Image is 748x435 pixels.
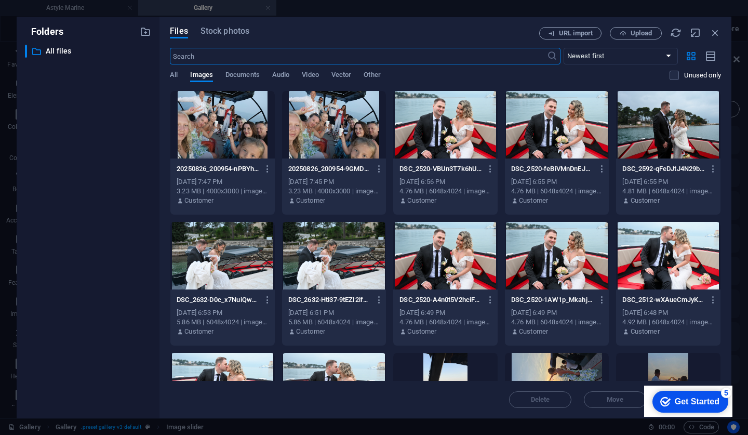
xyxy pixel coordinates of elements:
div: 3.23 MB | 4000x3000 | image/jpeg [288,187,380,196]
span: Video [302,69,318,83]
div: [DATE] 6:55 PM [511,177,603,187]
div: [DATE] 7:45 PM [288,177,380,187]
div: 3.23 MB | 4000x3000 | image/jpeg [177,187,269,196]
p: Customer [631,327,660,336]
div: 4.76 MB | 6048x4024 | image/jpeg [399,318,491,327]
p: DSC_2520-VBUn3T7k6hUpGn3T_oz9pw.jpg [399,164,482,174]
p: Customer [407,327,436,336]
p: DSC_2520-feBiVMnDnEJDgIM7fK05_A.jpg [511,164,593,174]
p: DSC_2512-wXAueCmJyKJ4PXGQaLxHBA.jpg [622,295,704,305]
div: [DATE] 6:49 PM [399,308,491,318]
p: DSC_2632-D0c_x7NuiQwqHMtgeqvaRA.jpg [177,295,259,305]
span: Audio [272,69,289,83]
p: DSC_2632-Hti37-9tEZI2ifqjWChbSQ.jpg [288,295,370,305]
i: Minimize [690,27,701,38]
div: 4.81 MB | 6048x4024 | image/jpeg [622,187,714,196]
div: 4.76 MB | 6048x4024 | image/jpeg [399,187,491,196]
p: Customer [184,327,213,336]
p: Folders [25,25,63,38]
p: Customer [184,196,213,205]
span: Documents [225,69,260,83]
p: Customer [296,196,325,205]
button: Upload [610,27,662,39]
p: Customer [519,196,548,205]
p: All files [46,45,132,57]
p: DSC_2520-A4n0t5V2hciFRYRRPLak4A.jpg [399,295,482,305]
p: Customer [631,196,660,205]
span: Other [364,69,380,83]
span: Vector [331,69,352,83]
span: Files [170,25,188,37]
i: Close [710,27,721,38]
span: Images [190,69,213,83]
div: 5 [77,2,87,12]
p: Displays only files that are not in use on the website. Files added during this session can still... [684,71,721,80]
div: 4.76 MB | 6048x4024 | image/jpeg [511,318,603,327]
span: Upload [631,30,652,36]
div: [DATE] 6:51 PM [288,308,380,318]
div: 4.76 MB | 6048x4024 | image/jpeg [511,187,603,196]
button: URL import [539,27,602,39]
div: [DATE] 6:56 PM [399,177,491,187]
p: Customer [519,327,548,336]
p: 20250826_200954-nPBYhxEWSoAsUQHwfWkJ2Q.jpg [177,164,259,174]
div: Get Started 5 items remaining, 0% complete [8,5,84,27]
div: 5.86 MB | 6048x4024 | image/jpeg [288,318,380,327]
div: [DATE] 6:55 PM [622,177,714,187]
div: [DATE] 6:48 PM [622,308,714,318]
span: All [170,69,178,83]
div: [DATE] 6:53 PM [177,308,269,318]
span: URL import [559,30,593,36]
div: ​ [25,45,27,58]
p: DSC_2520-1AW1p_Mkahj4K6hF_wmiYw.jpg [511,295,593,305]
div: 5.86 MB | 6048x4024 | image/jpeg [177,318,269,327]
span: Stock photos [201,25,249,37]
div: [DATE] 7:47 PM [177,177,269,187]
i: Create new folder [140,26,151,37]
div: Get Started [31,11,75,21]
i: Reload [670,27,682,38]
p: 20250826_200954-9GMDc-l8qFtX0GrJnr0NnQ.jpg [288,164,370,174]
p: DSC_2592-qFeDJtJ4N29bF-QbNiLwlg.jpg [622,164,704,174]
input: Search [170,48,546,64]
div: [DATE] 6:49 PM [511,308,603,318]
p: Customer [296,327,325,336]
p: Customer [407,196,436,205]
div: 4.92 MB | 6048x4024 | image/jpeg [622,318,714,327]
